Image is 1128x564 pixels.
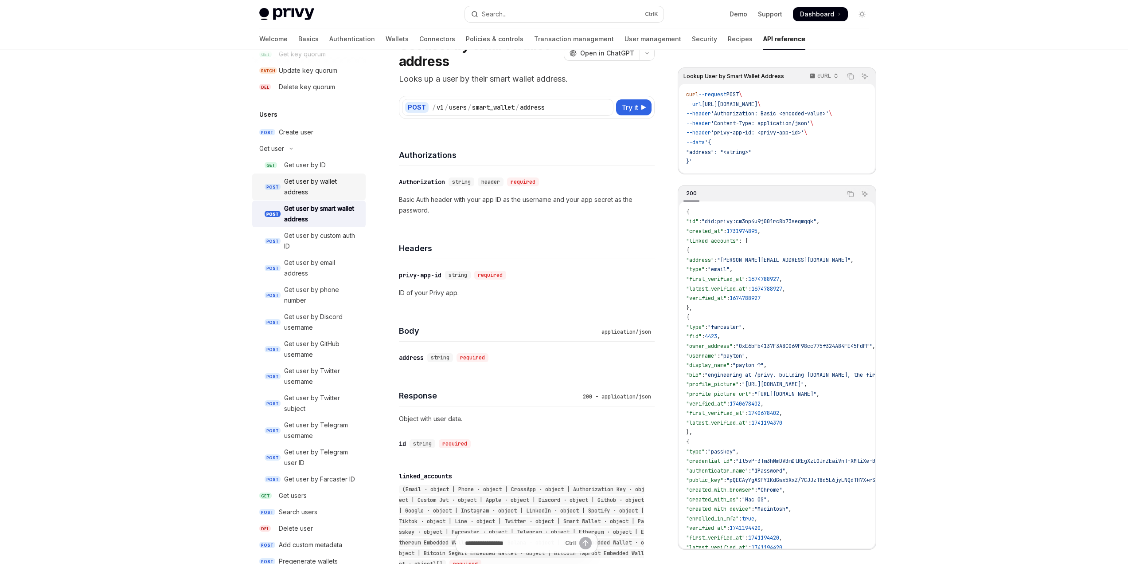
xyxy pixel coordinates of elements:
[686,256,714,264] span: "address"
[284,366,360,387] div: Get user by Twitter username
[717,256,851,264] span: "[PERSON_NAME][EMAIL_ADDRESS][DOMAIN_NAME]"
[686,266,705,273] span: "type"
[733,362,764,369] span: "payton ↑"
[723,228,726,235] span: :
[739,91,742,98] span: \
[598,327,655,336] div: application/json
[711,120,810,127] span: 'Content-Type: application/json'
[728,28,753,50] a: Recipes
[751,285,782,292] span: 1674788927
[779,410,782,417] span: ,
[686,209,689,216] span: {
[265,265,281,272] span: POST
[705,333,717,340] span: 4423
[686,304,692,312] span: },
[686,129,711,136] span: --header
[399,242,655,254] h4: Headers
[683,188,699,199] div: 200
[399,194,655,216] p: Basic Auth header with your app ID as the username and your app secret as the password.
[399,149,655,161] h4: Authorizations
[686,477,723,484] span: "public_key"
[686,237,739,245] span: "linked_accounts"
[736,448,739,455] span: ,
[399,73,655,85] p: Looks up a user by their smart wallet address.
[745,534,748,541] span: :
[686,467,748,474] span: "authenticator_name"
[252,79,366,95] a: DELDelete key quorum
[399,177,445,186] div: Authorization
[413,440,432,447] span: string
[432,103,436,112] div: /
[742,515,754,522] span: true
[284,160,326,170] div: Get user by ID
[259,84,271,91] span: DEL
[579,392,655,401] div: 200 - application/json
[779,276,782,283] span: ,
[754,390,816,398] span: "[URL][DOMAIN_NAME]"
[859,188,870,200] button: Ask AI
[730,400,761,407] span: 1740678402
[739,381,742,388] span: :
[265,454,281,461] span: POST
[742,323,745,331] span: ,
[472,103,515,112] div: smart_wallet
[745,352,748,359] span: ,
[252,124,366,140] a: POSTCreate user
[399,271,441,280] div: privy-app-id
[686,101,702,108] span: --url
[259,129,275,136] span: POST
[751,419,782,426] span: 1741194370
[259,509,275,516] span: POST
[431,354,449,361] span: string
[699,91,726,98] span: --request
[736,458,947,465] span: "Il5vP-3Tm3hNmDVBmDlREgXzIOJnZEaiVnT-XMliXe-BufP9GL1-d3qhozk9IkZwQ_"
[284,474,355,485] div: Get user by Farcaster ID
[265,238,281,245] span: POST
[745,276,748,283] span: :
[252,444,366,471] a: POSTGet user by Telegram user ID
[851,256,854,264] span: ,
[265,184,281,190] span: POST
[252,336,366,363] a: POSTGet user by GitHub username
[439,439,471,448] div: required
[507,177,539,186] div: required
[252,282,366,308] a: POSTGet user by phone number
[686,158,692,165] span: }'
[259,525,271,532] span: DEL
[816,218,820,225] span: ,
[708,323,742,331] span: "farcaster"
[399,414,655,424] p: Object with user data.
[252,201,366,227] a: POSTGet user by smart wallet address
[616,99,652,115] button: Try it
[726,91,739,98] span: POST
[742,496,767,503] span: "Mac OS"
[872,343,875,350] span: ,
[468,103,471,112] div: /
[457,353,488,362] div: required
[686,323,705,331] span: "type"
[730,266,733,273] span: ,
[761,525,764,532] span: ,
[284,393,360,414] div: Get user by Twitter subject
[723,477,726,484] span: :
[279,523,313,534] div: Delete user
[265,427,281,434] span: POST
[686,276,745,283] span: "first_verified_at"
[705,371,1100,379] span: "engineering at /privy. building [DOMAIN_NAME], the first Farcaster video client. nyc. 👨‍💻🍎🏳️‍🌈 [...
[265,373,281,380] span: POST
[279,82,335,92] div: Delete key quorum
[482,9,507,20] div: Search...
[730,525,761,532] span: 1741194420
[686,496,739,503] span: "created_with_os"
[702,333,705,340] span: :
[757,486,782,493] span: "Chrome"
[829,110,832,117] span: \
[252,228,366,254] a: POSTGet user by custom auth ID
[252,521,366,536] a: DELDelete user
[748,410,779,417] span: 1740678402
[515,103,519,112] div: /
[686,314,689,321] span: {
[399,288,655,298] p: ID of your Privy app.
[742,381,804,388] span: "[URL][DOMAIN_NAME]"
[686,429,692,436] span: },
